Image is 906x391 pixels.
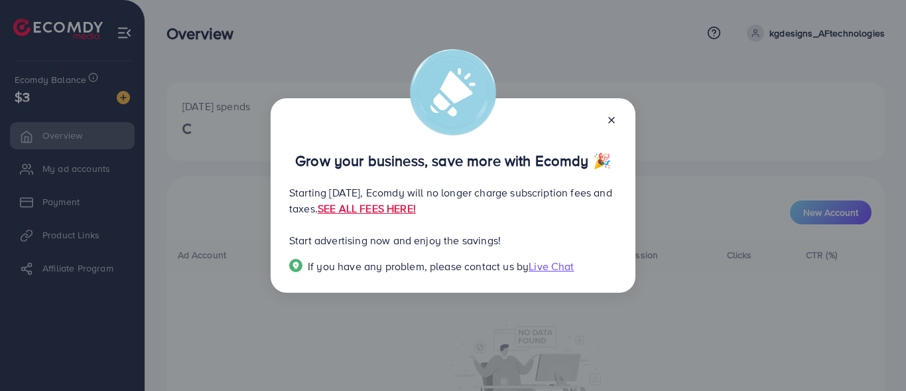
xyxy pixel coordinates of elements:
img: alert [410,49,496,135]
a: SEE ALL FEES HERE! [318,201,416,216]
span: If you have any problem, please contact us by [308,259,529,274]
p: Start advertising now and enjoy the savings! [289,232,617,248]
img: Popup guide [289,259,302,272]
span: Live Chat [529,259,574,274]
p: Grow your business, save more with Ecomdy 🎉 [289,153,617,169]
p: Starting [DATE], Ecomdy will no longer charge subscription fees and taxes. [289,185,617,216]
